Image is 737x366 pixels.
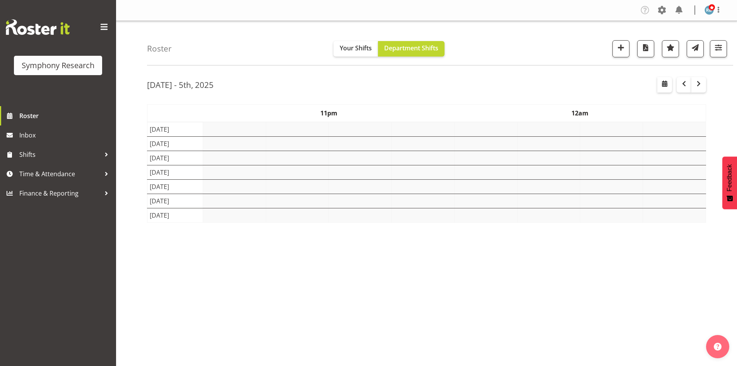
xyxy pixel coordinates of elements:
button: Filter Shifts [710,40,727,57]
h4: Roster [147,44,172,53]
button: Your Shifts [333,41,378,57]
button: Send a list of all shifts for the selected filtered period to all rostered employees. [687,40,704,57]
button: Highlight an important date within the roster. [662,40,679,57]
th: 12am [455,104,706,122]
span: Shifts [19,149,101,160]
button: Department Shifts [378,41,445,57]
button: Download a PDF of the roster according to the set date range. [637,40,654,57]
td: [DATE] [147,208,203,222]
img: help-xxl-2.png [714,343,722,351]
span: Your Shifts [340,44,372,52]
button: Select a specific date within the roster. [657,77,672,93]
th: 11pm [203,104,455,122]
h2: [DATE] - 5th, 2025 [147,80,214,90]
button: Add a new shift [612,40,629,57]
td: [DATE] [147,165,203,179]
td: [DATE] [147,136,203,151]
td: [DATE] [147,179,203,194]
span: Department Shifts [384,44,438,52]
img: Rosterit website logo [6,19,70,35]
div: Symphony Research [22,60,94,71]
span: Roster [19,110,112,122]
span: Finance & Reporting [19,187,101,199]
img: reuben-bisley1995.jpg [705,5,714,15]
button: Feedback - Show survey [722,156,737,209]
span: Inbox [19,129,112,141]
span: Feedback [726,164,733,191]
td: [DATE] [147,122,203,137]
td: [DATE] [147,194,203,208]
td: [DATE] [147,151,203,165]
span: Time & Attendance [19,168,101,180]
